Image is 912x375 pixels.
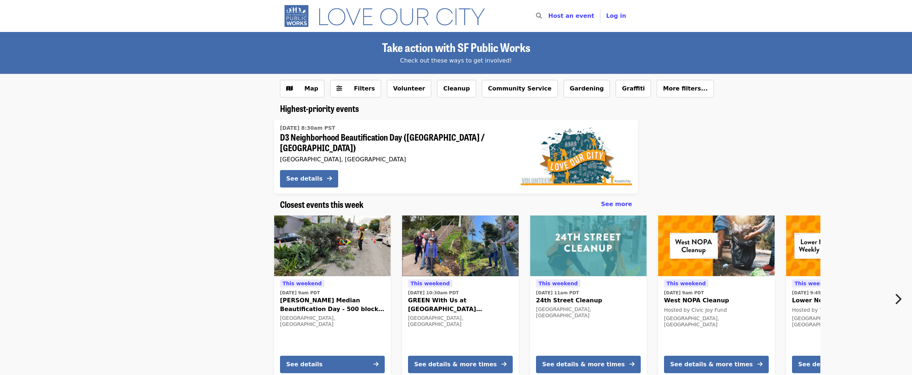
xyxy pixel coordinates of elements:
[521,127,632,185] img: D3 Neighborhood Beautification Day (North Beach / Russian Hill) organized by SF Public Works
[280,132,509,153] span: D3 Neighborhood Beautification Day ([GEOGRAPHIC_DATA] / [GEOGRAPHIC_DATA])
[792,296,897,305] span: Lower Nob Hill Weekly Cleanup
[600,9,632,23] button: Log in
[280,296,385,314] span: [PERSON_NAME] Median Beautification Day - 500 block and 600 block
[536,296,641,305] span: 24th Street Cleanup
[280,156,509,163] div: [GEOGRAPHIC_DATA], [GEOGRAPHIC_DATA]
[482,80,558,97] button: Community Service
[601,201,632,207] span: See more
[664,296,769,305] span: West NOPA Cleanup
[354,85,375,92] span: Filters
[536,12,542,19] i: search icon
[336,85,342,92] i: sliders-h icon
[792,307,849,313] span: Hosted by Together SF
[798,360,881,369] div: See details & more times
[664,290,704,296] time: [DATE] 9am PDT
[402,215,519,277] img: GREEN With Us at Upper Esmeralda Stairway Garden organized by SF Public Works
[280,80,324,97] button: Show map view
[286,174,323,183] div: See details
[373,361,379,368] i: arrow-right icon
[536,356,641,373] button: See details & more times
[536,290,579,296] time: [DATE] 11am PDT
[274,199,638,210] div: Closest events this week
[795,281,834,286] span: This weekend
[616,80,651,97] button: Graffiti
[542,360,625,369] div: See details & more times
[414,360,497,369] div: See details & more times
[280,198,364,210] span: Closest events this week
[408,290,459,296] time: [DATE] 10:30am PDT
[894,292,901,306] i: chevron-right icon
[667,281,706,286] span: This weekend
[387,80,431,97] button: Volunteer
[629,361,635,368] i: arrow-right icon
[411,281,450,286] span: This weekend
[664,307,727,313] span: Hosted by Civic Joy Fund
[280,124,335,132] time: [DATE] 8:30am PST
[280,102,359,114] span: Highest-priority events
[280,315,385,327] div: [GEOGRAPHIC_DATA], [GEOGRAPHIC_DATA]
[286,85,293,92] i: map icon
[501,361,507,368] i: arrow-right icon
[437,80,476,97] button: Cleanup
[664,315,769,328] div: [GEOGRAPHIC_DATA], [GEOGRAPHIC_DATA]
[274,215,391,277] img: Guerrero Median Beautification Day - 500 block and 600 block organized by SF Public Works
[548,12,594,19] a: Host an event
[274,120,638,193] a: See details for "D3 Neighborhood Beautification Day (North Beach / Russian Hill)"
[658,215,775,277] img: West NOPA Cleanup organized by Civic Joy Fund
[408,296,513,314] span: GREEN With Us at [GEOGRAPHIC_DATA][PERSON_NAME]
[792,356,897,373] button: See details & more times
[792,315,897,328] div: [GEOGRAPHIC_DATA], [GEOGRAPHIC_DATA]
[670,360,753,369] div: See details & more times
[664,356,769,373] button: See details & more times
[283,281,322,286] span: This weekend
[304,85,318,92] span: Map
[663,85,708,92] span: More filters...
[408,356,513,373] button: See details & more times
[657,80,714,97] button: More filters...
[786,215,903,277] img: Lower Nob Hill Weekly Cleanup organized by Together SF
[286,360,323,369] div: See details
[601,200,632,209] a: See more
[330,80,381,97] button: Filters (0 selected)
[530,215,647,277] img: 24th Street Cleanup organized by SF Public Works
[536,306,641,319] div: [GEOGRAPHIC_DATA], [GEOGRAPHIC_DATA]
[280,4,496,28] img: SF Public Works - Home
[606,12,626,19] span: Log in
[888,289,912,309] button: Next item
[408,315,513,327] div: [GEOGRAPHIC_DATA], [GEOGRAPHIC_DATA]
[280,199,364,210] a: Closest events this week
[280,290,320,296] time: [DATE] 9am PDT
[280,356,385,373] button: See details
[539,281,578,286] span: This weekend
[546,7,552,25] input: Search
[327,175,332,182] i: arrow-right icon
[792,290,840,296] time: [DATE] 9:45am PDT
[280,170,338,187] button: See details
[382,39,530,56] span: Take action with SF Public Works
[564,80,610,97] button: Gardening
[280,56,632,65] div: Check out these ways to get involved!
[757,361,763,368] i: arrow-right icon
